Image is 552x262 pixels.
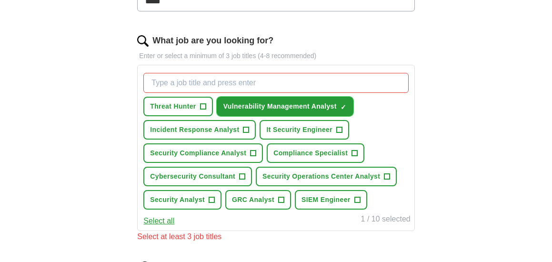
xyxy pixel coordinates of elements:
span: Security Analyst [150,195,205,205]
span: Security Compliance Analyst [150,148,246,158]
input: Type a job title and press enter [143,73,408,93]
div: Select at least 3 job titles [137,231,414,242]
span: Incident Response Analyst [150,125,239,135]
p: Enter or select a minimum of 3 job titles (4-8 recommended) [137,51,414,61]
button: Security Operations Center Analyst [256,167,397,186]
span: ✓ [341,103,346,111]
button: Select all [143,215,174,227]
button: Security Analyst [143,190,221,210]
span: Cybersecurity Consultant [150,171,235,181]
span: Compliance Specialist [273,148,348,158]
button: Cybersecurity Consultant [143,167,252,186]
img: search.png [137,35,149,47]
button: It Security Engineer [260,120,349,140]
button: GRC Analyst [225,190,291,210]
button: Vulnerability Management Analyst✓ [217,97,353,116]
span: Security Operations Center Analyst [262,171,380,181]
div: 1 / 10 selected [361,213,411,227]
label: What job are you looking for? [152,34,273,47]
span: Threat Hunter [150,101,196,111]
span: GRC Analyst [232,195,274,205]
button: SIEM Engineer [295,190,367,210]
span: It Security Engineer [266,125,332,135]
span: SIEM Engineer [301,195,351,205]
button: Incident Response Analyst [143,120,256,140]
button: Threat Hunter [143,97,212,116]
span: Vulnerability Management Analyst [223,101,337,111]
button: Compliance Specialist [267,143,364,163]
button: Security Compliance Analyst [143,143,263,163]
